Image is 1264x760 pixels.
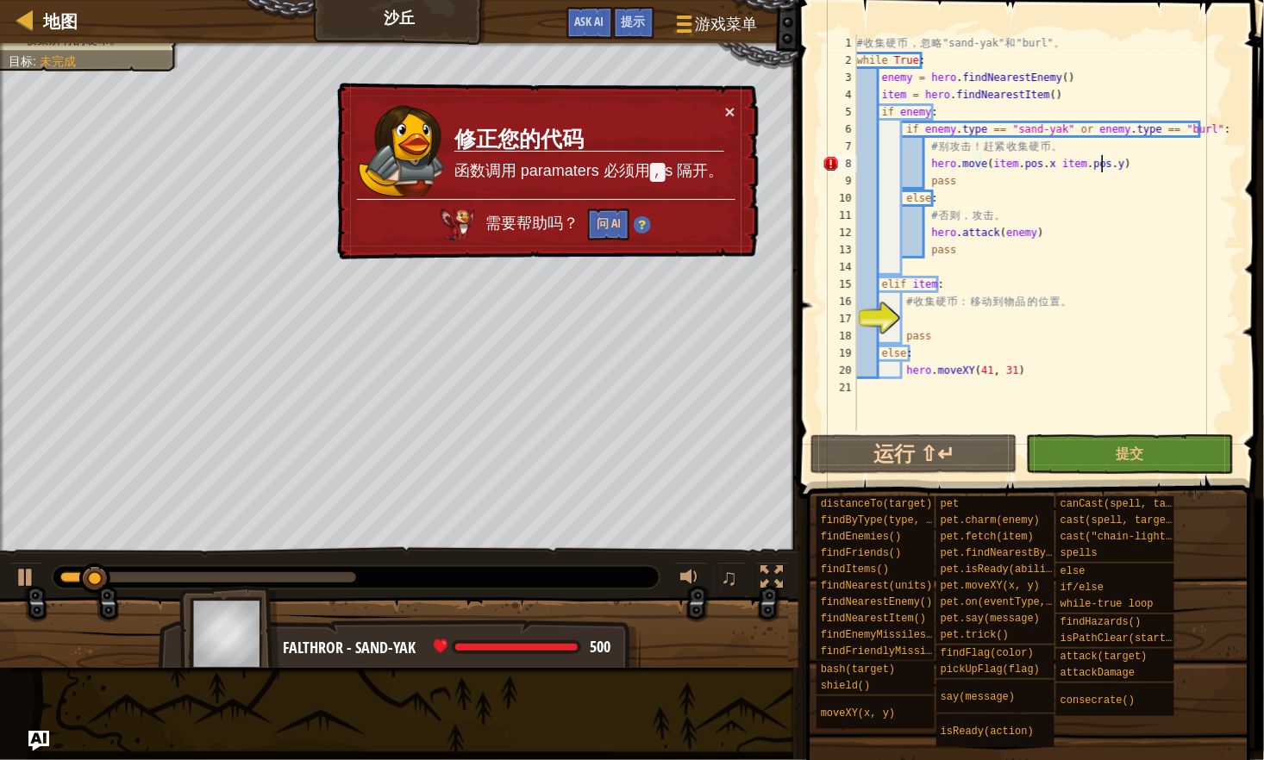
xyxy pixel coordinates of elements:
[823,327,857,345] div: 18
[823,293,857,310] div: 16
[941,498,960,510] span: pet
[575,13,604,29] span: Ask AI
[1061,632,1204,645] span: isPathClear(start, end)
[823,34,857,52] div: 1
[941,531,1034,543] span: pet.fetch(item)
[725,103,735,121] button: ×
[821,707,895,720] span: moveXY(x, y)
[823,190,857,207] div: 10
[755,562,790,597] button: 切换全屏
[821,596,933,608] span: findNearestEnemy()
[650,163,666,182] code: ,
[821,680,871,692] span: shield()
[823,362,857,379] div: 20
[941,564,1065,576] span: pet.isReady(ability)
[941,691,1015,703] span: say(message)
[1026,434,1233,474] button: 提交
[823,276,857,293] div: 15
[810,434,1017,474] button: 运行 ⇧↵
[434,639,610,655] div: health: 500 / 500
[566,7,613,39] button: Ask AI
[33,54,40,68] span: :
[454,128,724,152] h3: 修正您的代码
[1061,514,1179,526] span: cast(spell, target)
[485,215,583,232] span: 需要帮助吗？
[696,13,758,35] span: 游戏菜单
[821,498,933,510] span: distanceTo(target)
[941,726,1034,738] span: isReady(action)
[821,645,957,657] span: findFriendlyMissiles()
[717,562,747,597] button: ♫
[1061,651,1148,663] span: attack(target)
[9,54,33,68] span: 目标
[1061,565,1086,577] span: else
[823,138,857,155] div: 7
[823,259,857,276] div: 14
[179,586,279,682] img: thang_avatar_frame.png
[823,310,857,327] div: 17
[941,663,1040,676] span: pickUpFlag(flag)
[34,9,78,33] a: 地图
[1061,598,1154,610] span: while-true loop
[823,345,857,362] div: 19
[823,86,857,103] div: 4
[441,209,475,240] img: AI
[821,663,895,676] span: bash(target)
[1061,547,1098,559] span: spells
[590,636,610,657] span: 500
[1061,531,1253,543] span: cast("chain-lightning", target)
[823,69,857,86] div: 3
[823,207,857,224] div: 11
[823,379,857,396] div: 21
[821,629,939,641] span: findEnemyMissiles()
[663,7,768,47] button: 游戏菜单
[821,514,964,526] span: findByType(type, units)
[674,562,709,597] button: 音量调节
[941,514,1040,526] span: pet.charm(enemy)
[1061,498,1197,510] span: canCast(spell, target)
[941,647,1034,659] span: findFlag(color)
[634,216,651,234] img: Hint
[821,547,902,559] span: findFriends()
[1061,667,1135,679] span: attackDamage
[823,172,857,190] div: 9
[283,637,623,659] div: Falthror - sand-yak
[454,160,724,183] p: 函数调用 paramaters 必须用 s 隔开。
[941,580,1040,592] span: pet.moveXY(x, y)
[821,613,926,625] span: findNearestItem()
[823,103,857,121] div: 5
[941,613,1040,625] span: pet.say(message)
[1061,616,1142,628] span: findHazards()
[622,13,646,29] span: 提示
[1116,444,1143,463] span: 提交
[9,562,43,597] button: Ctrl + P: Play
[358,103,444,198] img: duck_illia.png
[823,224,857,241] div: 12
[823,121,857,138] div: 6
[1061,582,1104,594] span: if/else
[941,547,1108,559] span: pet.findNearestByType(type)
[821,531,902,543] span: findEnemies()
[823,155,857,172] div: 8
[821,580,933,592] span: findNearest(units)
[721,564,738,590] span: ♫
[28,731,49,751] button: Ask AI
[823,52,857,69] div: 2
[941,596,1102,608] span: pet.on(eventType, handler)
[588,209,629,240] button: 问 AI
[821,564,889,576] span: findItems()
[941,629,1009,641] span: pet.trick()
[40,54,76,68] span: 未完成
[43,9,78,33] span: 地图
[823,241,857,259] div: 13
[1061,695,1135,707] span: consecrate()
